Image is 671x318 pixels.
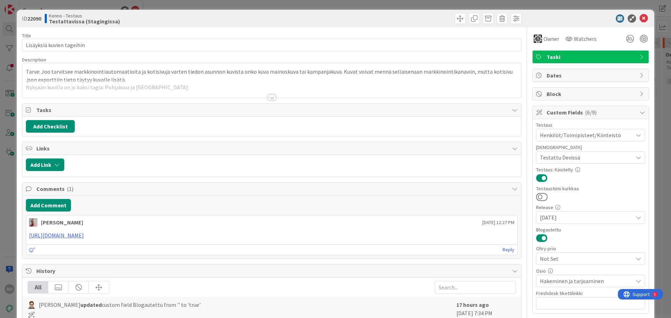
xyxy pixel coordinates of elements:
[22,39,521,51] input: type card name here...
[456,301,516,318] div: [DATE] 7:34 PM
[536,123,645,127] div: Testaus
[27,15,41,22] b: 22090
[36,144,508,153] span: Links
[26,120,75,133] button: Add Checklist
[26,199,71,212] button: Add Comment
[540,277,633,285] span: Hakeminen ja tarjoaminen
[26,158,64,171] button: Add Link
[540,131,633,139] span: Henkilöt/Toimipisteet/Kiinteistö
[536,167,645,172] div: Testaus: Käsitelty
[36,106,508,114] span: Tasks
[543,35,559,43] span: Owner
[536,145,645,150] div: [DEMOGRAPHIC_DATA]
[534,35,542,43] img: IH
[536,227,645,232] div: Blogautettu
[536,291,645,296] div: Freshdesk tikettilinkki
[22,57,46,63] span: Description
[22,14,41,23] span: ID
[456,301,489,308] b: 17 hours ago
[536,205,645,210] div: Release
[29,218,37,227] img: HJ
[36,185,508,193] span: Comments
[536,246,645,251] div: Ohry-prio
[435,281,516,294] input: Search...
[540,213,633,222] span: [DATE]
[26,68,518,83] p: Tarve: Joo tarvitsee markkinointiautomaatioita ja kotisivuja varten tiedon asunnon kuvista onko k...
[28,301,35,309] img: SM
[22,32,31,39] label: Title
[36,3,38,8] div: 5
[574,35,597,43] span: Watchers
[49,19,120,24] b: Testattavissa (Stagingissa)
[547,53,636,61] span: Taski
[540,254,629,264] span: Not Set
[80,301,102,308] b: updated
[536,186,645,191] div: Testaustiimi kurkkaa
[547,90,636,98] span: Block
[39,301,201,309] span: [PERSON_NAME] custom field Blogautettu from '' to 'true'
[67,185,73,192] span: ( 1 )
[540,153,633,162] span: Testattu Devissä
[29,232,84,239] a: [URL][DOMAIN_NAME]
[503,245,514,254] a: Reply
[482,219,514,226] span: [DATE] 12:27 PM
[36,267,508,275] span: History
[536,268,645,273] div: Osio
[547,108,636,117] span: Custom Fields
[28,281,48,293] div: All
[547,71,636,80] span: Dates
[15,1,32,9] span: Support
[585,109,597,116] span: ( 6/9 )
[41,218,83,227] div: [PERSON_NAME]
[49,13,120,19] span: Kenno - Testaus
